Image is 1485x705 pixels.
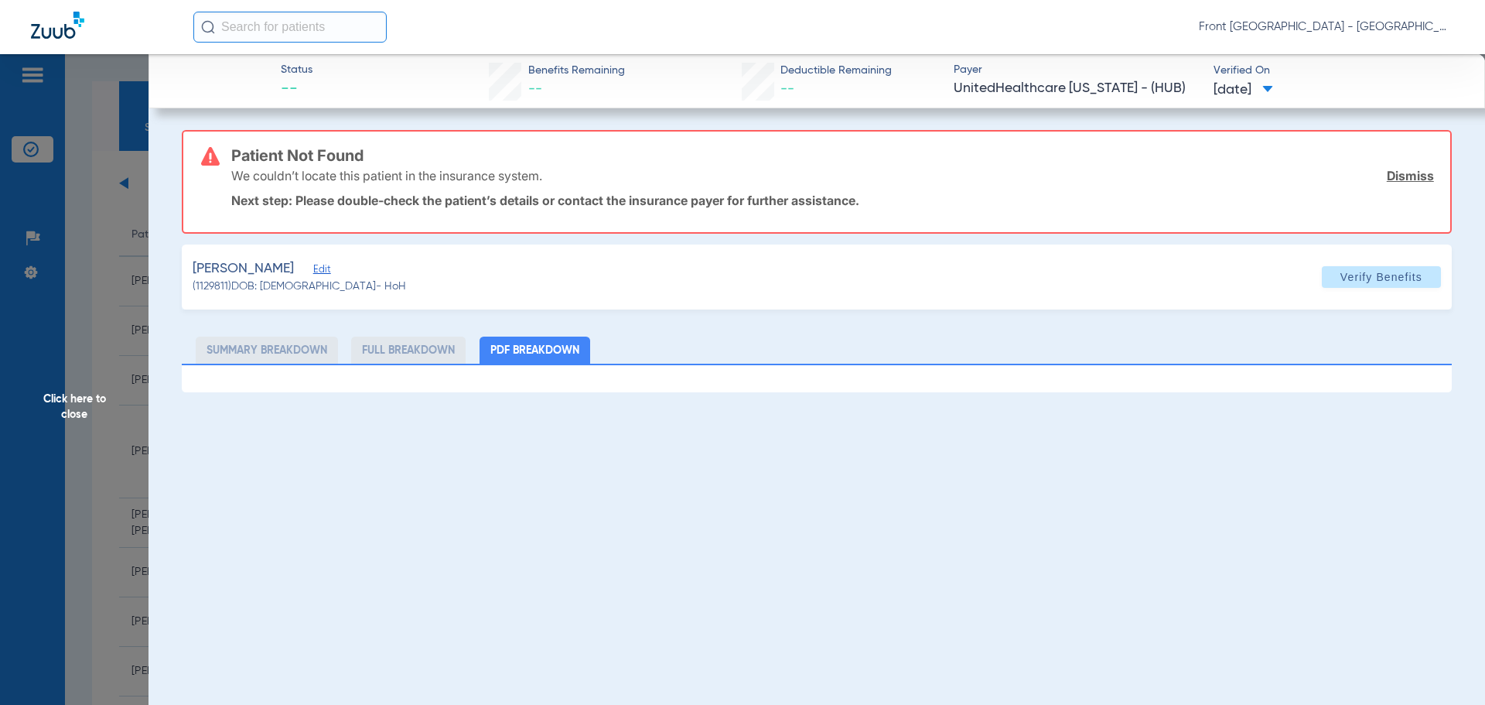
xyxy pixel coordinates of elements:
span: Deductible Remaining [780,63,892,79]
span: Verify Benefits [1340,271,1422,283]
li: Summary Breakdown [196,337,338,364]
span: Status [281,62,312,78]
p: We couldn’t locate this patient in the insurance system. [231,168,542,183]
img: Search Icon [201,20,215,34]
span: -- [528,82,542,96]
button: Verify Benefits [1322,266,1441,288]
span: -- [780,82,794,96]
span: Payer [954,62,1200,78]
li: Full Breakdown [351,337,466,364]
a: Dismiss [1387,168,1434,183]
span: Edit [313,264,327,279]
span: UnitedHealthcare [US_STATE] - (HUB) [954,79,1200,98]
span: -- [281,79,312,101]
h3: Patient Not Found [231,148,1434,163]
span: Benefits Remaining [528,63,625,79]
li: PDF Breakdown [480,337,590,364]
span: [DATE] [1214,80,1273,100]
input: Search for patients [193,12,387,43]
img: error-icon [201,147,220,166]
img: Zuub Logo [31,12,84,39]
span: (1129811) DOB: [DEMOGRAPHIC_DATA] - HoH [193,279,406,295]
iframe: Chat Widget [1408,631,1485,705]
span: Front [GEOGRAPHIC_DATA] - [GEOGRAPHIC_DATA] | My Community Dental Centers [1199,19,1454,35]
span: Verified On [1214,63,1460,79]
p: Next step: Please double-check the patient’s details or contact the insurance payer for further a... [231,193,1434,208]
span: [PERSON_NAME] [193,259,294,279]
